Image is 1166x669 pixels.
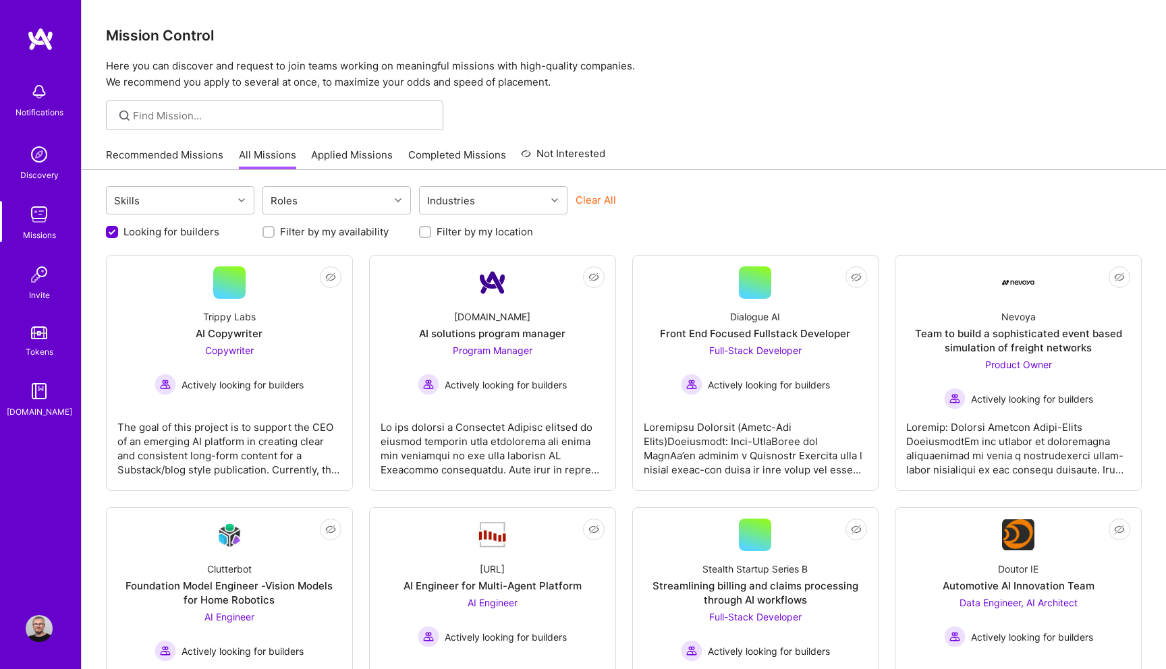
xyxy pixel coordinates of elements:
span: Full-Stack Developer [709,345,802,356]
div: Stealth Startup Series B [702,562,808,576]
span: Actively looking for builders [971,630,1093,644]
img: guide book [26,378,53,405]
div: AI solutions program manager [419,326,565,341]
img: Actively looking for builders [155,640,176,662]
img: Actively looking for builders [681,374,702,395]
a: Applied Missions [311,148,393,170]
div: AI Engineer for Multi-Agent Platform [404,579,582,593]
button: Clear All [576,193,616,207]
img: Company Logo [476,521,509,549]
div: Trippy Labs [203,310,256,324]
label: Filter by my location [437,225,533,239]
div: Loremip: Dolorsi Ametcon Adipi-Elits DoeiusmodtEm inc utlabor et doloremagna aliquaenimad mi veni... [906,409,1130,477]
div: The goal of this project is to support the CEO of an emerging AI platform in creating clear and c... [117,409,341,477]
i: icon EyeClosed [325,272,336,283]
a: Dialogue AIFront End Focused Fullstack DeveloperFull-Stack Developer Actively looking for builder... [644,266,868,479]
i: icon EyeClosed [588,272,599,283]
img: Actively looking for builders [944,626,966,647]
a: Trippy LabsAI CopywriterCopywriter Actively looking for buildersActively looking for buildersThe ... [117,266,341,479]
span: Actively looking for builders [971,392,1093,406]
div: [URL] [480,562,505,576]
label: Looking for builders [123,225,219,239]
a: Not Interested [521,146,605,170]
img: Company Logo [476,266,509,299]
label: Filter by my availability [280,225,389,239]
img: Actively looking for builders [944,388,966,409]
img: Company Logo [1002,280,1034,285]
span: Data Engineer, AI Architect [960,597,1078,608]
span: Actively looking for builders [445,630,567,644]
div: Roles [267,191,301,210]
div: Streamlining billing and claims processing through AI workflows [644,579,868,607]
a: Company Logo[DOMAIN_NAME]AI solutions program managerProgram Manager Actively looking for builder... [381,266,605,479]
img: tokens [31,326,47,339]
i: icon SearchGrey [117,108,132,123]
span: Product Owner [985,359,1052,370]
div: Discovery [20,168,59,182]
img: discovery [26,141,53,168]
p: Here you can discover and request to join teams working on meaningful missions with high-quality ... [106,58,1142,90]
div: Clutterbot [207,562,252,576]
span: Actively looking for builders [708,644,830,658]
div: Front End Focused Fullstack Developer [660,326,850,341]
div: Doutor IE [998,562,1038,576]
a: Completed Missions [408,148,506,170]
div: Notifications [16,105,63,119]
h3: Mission Control [106,27,1142,44]
span: AI Engineer [204,611,254,622]
img: User Avatar [26,615,53,642]
div: Tokens [26,345,53,359]
img: teamwork [26,201,53,228]
div: Missions [23,228,56,242]
i: icon EyeClosed [851,524,862,535]
span: AI Engineer [468,597,518,608]
i: icon EyeClosed [851,272,862,283]
div: Invite [29,288,50,302]
a: All Missions [239,148,296,170]
div: Foundation Model Engineer -Vision Models for Home Robotics [117,579,341,607]
i: icon EyeClosed [588,524,599,535]
a: Recommended Missions [106,148,223,170]
img: Actively looking for builders [681,640,702,662]
i: icon Chevron [551,197,558,204]
span: Copywriter [205,345,254,356]
i: icon Chevron [395,197,401,204]
i: icon EyeClosed [325,524,336,535]
span: Actively looking for builders [708,378,830,392]
img: Invite [26,261,53,288]
i: icon EyeClosed [1114,272,1125,283]
div: Industries [424,191,478,210]
span: Program Manager [453,345,532,356]
div: AI Copywriter [196,326,262,341]
div: Dialogue AI [730,310,780,324]
img: logo [27,27,54,51]
img: Company Logo [1002,519,1034,550]
img: bell [26,78,53,105]
input: Find Mission... [133,109,433,123]
div: Nevoya [1001,310,1036,324]
a: User Avatar [22,615,56,642]
span: Actively looking for builders [182,644,304,658]
span: Full-Stack Developer [709,611,802,622]
div: Lo ips dolorsi a Consectet Adipisc elitsed do eiusmod temporin utla etdolorema ali enima min veni... [381,409,605,477]
img: Actively looking for builders [418,374,439,395]
img: Actively looking for builders [418,626,439,647]
div: [DOMAIN_NAME] [454,310,530,324]
div: Team to build a sophisticated event based simulation of freight networks [906,326,1130,355]
span: Actively looking for builders [445,378,567,392]
div: Loremipsu Dolorsit (Ametc-Adi Elits)Doeiusmodt: Inci-UtlaBoree dol MagnAa’en adminim v Quisnostr ... [644,409,868,477]
i: icon EyeClosed [1114,524,1125,535]
img: Company Logo [213,519,246,551]
a: Company LogoNevoyaTeam to build a sophisticated event based simulation of freight networksProduct... [906,266,1130,479]
i: icon Chevron [238,197,245,204]
span: Actively looking for builders [182,378,304,392]
div: [DOMAIN_NAME] [7,405,72,419]
img: Actively looking for builders [155,374,176,395]
div: Skills [111,191,143,210]
div: Automotive AI Innovation Team [943,579,1094,593]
